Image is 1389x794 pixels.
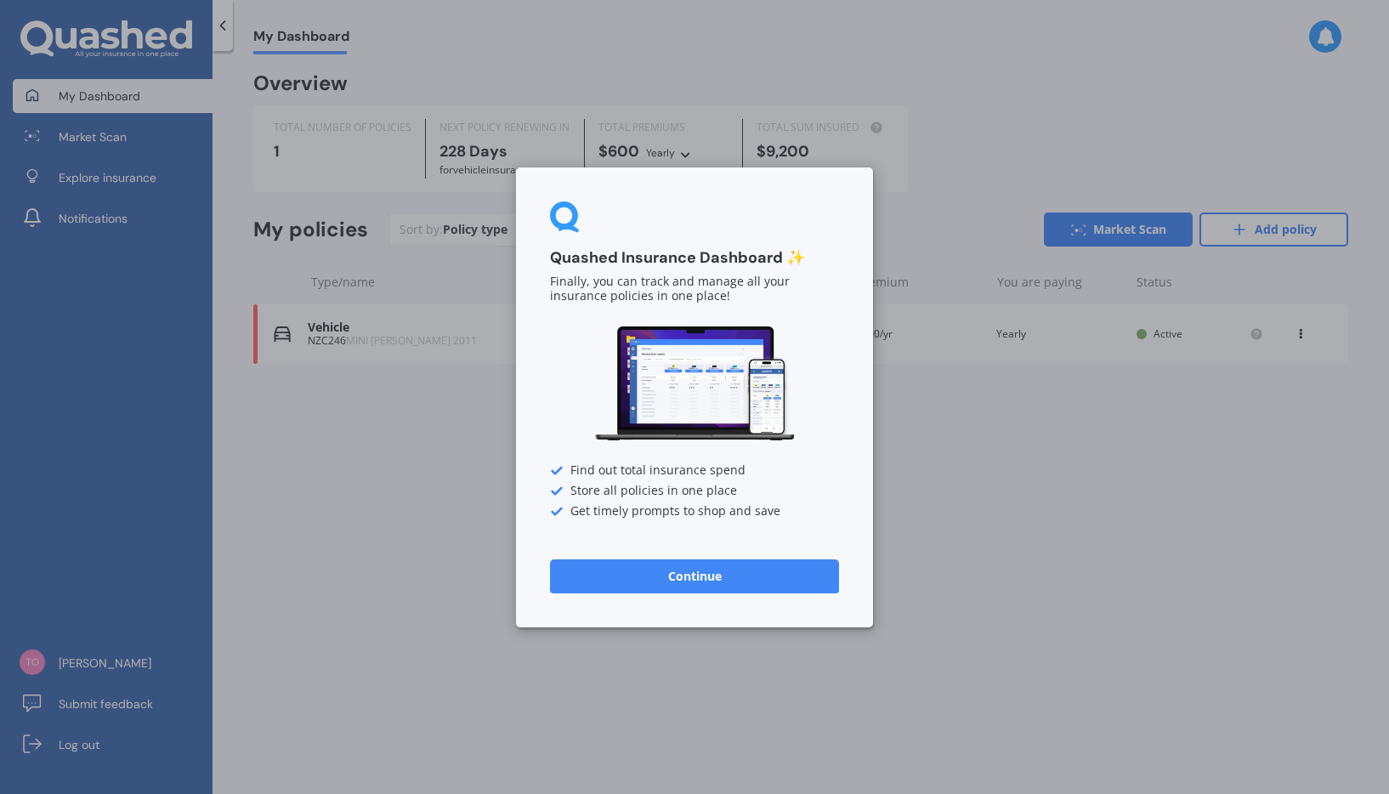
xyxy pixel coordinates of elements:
div: Get timely prompts to shop and save [550,504,839,518]
h3: Quashed Insurance Dashboard ✨ [550,248,839,268]
div: Store all policies in one place [550,484,839,497]
button: Continue [550,559,839,593]
p: Finally, you can track and manage all your insurance policies in one place! [550,275,839,303]
img: Dashboard [592,324,797,444]
div: Find out total insurance spend [550,463,839,477]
